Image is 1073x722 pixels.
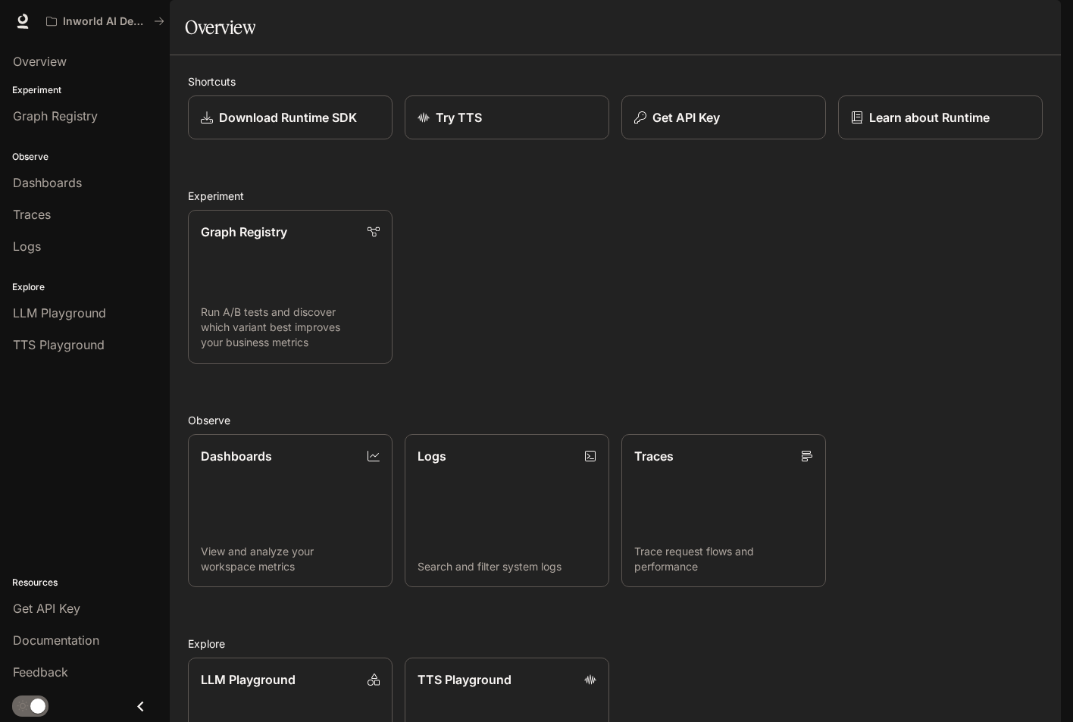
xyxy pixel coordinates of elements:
[418,559,596,574] p: Search and filter system logs
[188,636,1043,652] h2: Explore
[188,73,1043,89] h2: Shortcuts
[188,412,1043,428] h2: Observe
[405,95,609,139] a: Try TTS
[634,447,674,465] p: Traces
[188,95,393,139] a: Download Runtime SDK
[652,108,720,127] p: Get API Key
[838,95,1043,139] a: Learn about Runtime
[185,12,255,42] h1: Overview
[201,223,287,241] p: Graph Registry
[869,108,990,127] p: Learn about Runtime
[39,6,171,36] button: All workspaces
[621,434,826,588] a: TracesTrace request flows and performance
[436,108,482,127] p: Try TTS
[418,670,511,689] p: TTS Playground
[188,434,393,588] a: DashboardsView and analyze your workspace metrics
[405,434,609,588] a: LogsSearch and filter system logs
[634,544,813,574] p: Trace request flows and performance
[201,305,380,350] p: Run A/B tests and discover which variant best improves your business metrics
[418,447,446,465] p: Logs
[201,670,296,689] p: LLM Playground
[219,108,357,127] p: Download Runtime SDK
[188,188,1043,204] h2: Experiment
[621,95,826,139] button: Get API Key
[201,544,380,574] p: View and analyze your workspace metrics
[63,15,148,28] p: Inworld AI Demos
[201,447,272,465] p: Dashboards
[188,210,393,364] a: Graph RegistryRun A/B tests and discover which variant best improves your business metrics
